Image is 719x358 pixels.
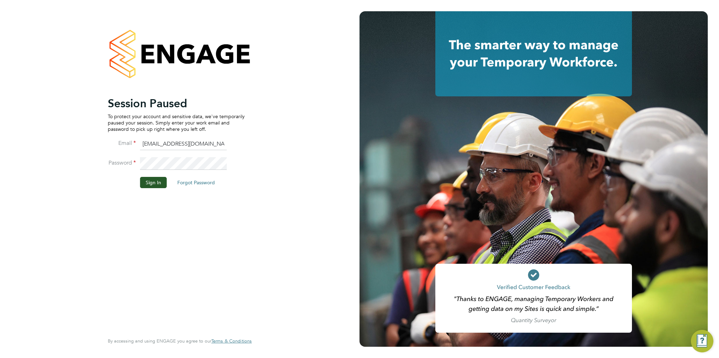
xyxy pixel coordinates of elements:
button: Forgot Password [172,177,220,188]
button: Sign In [140,177,167,188]
h2: Session Paused [108,96,245,110]
label: Password [108,159,136,167]
label: Email [108,140,136,147]
a: Terms & Conditions [211,338,252,344]
span: By accessing and using ENGAGE you agree to our [108,338,252,344]
button: Engage Resource Center [691,330,713,352]
input: Enter your work email... [140,138,227,151]
p: To protect your account and sensitive data, we've temporarily paused your session. Simply enter y... [108,113,245,133]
